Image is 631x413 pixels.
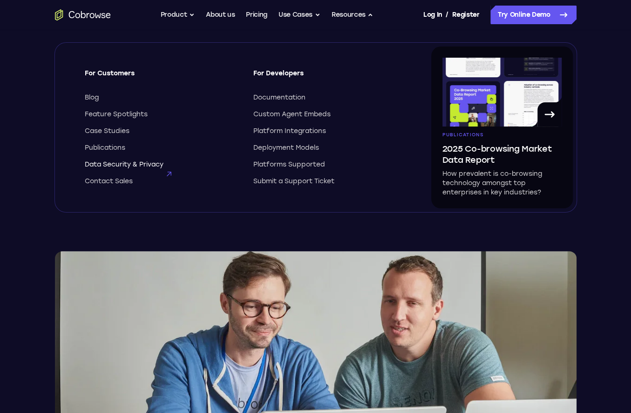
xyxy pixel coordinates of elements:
[85,127,129,136] span: Case Studies
[253,127,326,136] span: Platform Integrations
[85,177,237,186] a: Contact Sales
[452,6,479,24] a: Register
[423,6,442,24] a: Log In
[85,160,163,169] span: Data Security & Privacy
[253,127,405,136] a: Platform Integrations
[85,160,237,169] a: Data Security & Privacy
[253,110,331,119] span: Custom Agent Embeds
[490,6,577,24] a: Try Online Demo
[253,160,405,169] a: Platforms Supported
[85,110,148,119] span: Feature Spotlights
[55,9,111,20] a: Go to the home page
[85,177,133,186] span: Contact Sales
[253,143,319,153] span: Deployment Models
[253,143,405,153] a: Deployment Models
[85,69,237,86] span: For Customers
[446,9,448,20] span: /
[442,143,562,166] span: 2025 Co-browsing Market Data Report
[442,58,562,127] img: A page from the browsing market ebook
[253,93,305,102] span: Documentation
[278,6,320,24] button: Use Cases
[85,93,99,102] span: Blog
[253,177,334,186] span: Submit a Support Ticket
[85,127,237,136] a: Case Studies
[253,110,405,119] a: Custom Agent Embeds
[253,177,405,186] a: Submit a Support Ticket
[253,93,405,102] a: Documentation
[442,132,483,138] span: Publications
[85,93,237,102] a: Blog
[332,6,373,24] button: Resources
[85,143,237,153] a: Publications
[85,110,237,119] a: Feature Spotlights
[253,160,325,169] span: Platforms Supported
[253,69,405,86] span: For Developers
[206,6,235,24] a: About us
[85,143,125,153] span: Publications
[161,6,195,24] button: Product
[246,6,267,24] a: Pricing
[442,169,562,197] p: How prevalent is co-browsing technology amongst top enterprises in key industries?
